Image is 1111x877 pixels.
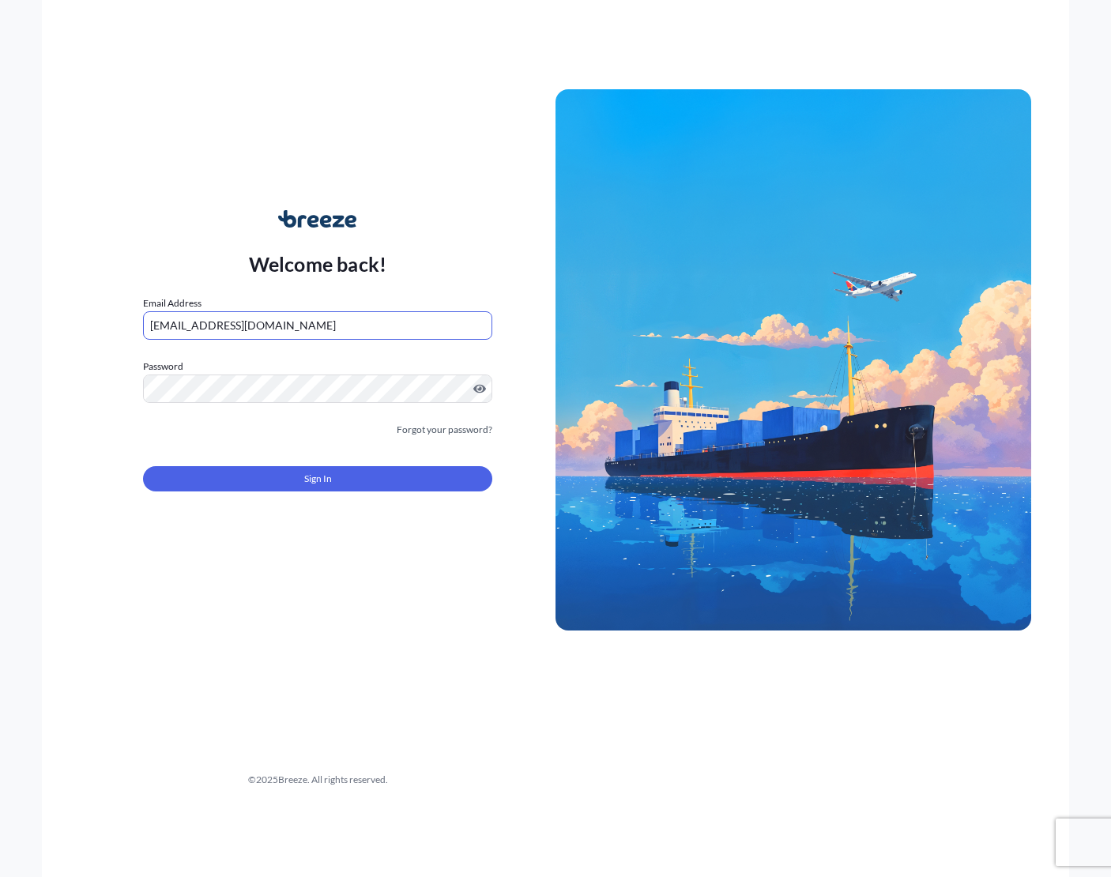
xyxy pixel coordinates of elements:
[473,382,486,395] button: Show password
[397,422,492,438] a: Forgot your password?
[143,311,492,340] input: example@gmail.com
[555,89,1031,630] img: Ship illustration
[143,466,492,491] button: Sign In
[249,251,387,277] p: Welcome back!
[80,772,555,788] div: © 2025 Breeze. All rights reserved.
[304,471,332,487] span: Sign In
[143,295,201,311] label: Email Address
[143,359,492,375] label: Password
